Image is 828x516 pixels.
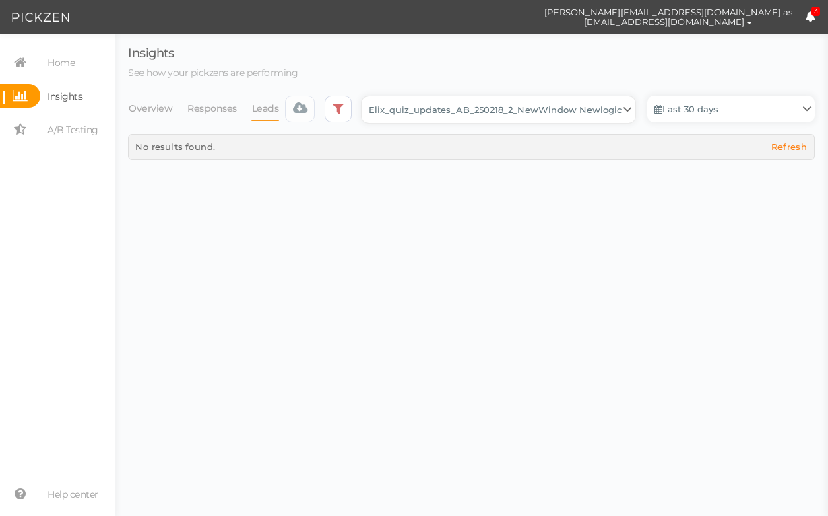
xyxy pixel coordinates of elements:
[47,119,98,141] span: A/B Testing
[187,96,238,121] a: Responses
[187,96,251,121] li: Responses
[811,7,821,17] span: 3
[47,484,98,505] span: Help center
[544,7,792,17] span: [PERSON_NAME][EMAIL_ADDRESS][DOMAIN_NAME] as
[12,9,69,26] img: Pickzen logo
[128,67,298,79] span: See how your pickzens are performing
[135,141,215,152] span: No results found.
[128,96,173,121] a: Overview
[647,96,815,122] a: Last 30 days
[251,96,280,121] a: Leads
[251,96,293,121] li: Leads
[128,96,187,121] li: Overview
[584,16,744,27] span: [EMAIL_ADDRESS][DOMAIN_NAME]
[532,1,805,33] button: [PERSON_NAME][EMAIL_ADDRESS][DOMAIN_NAME] as [EMAIL_ADDRESS][DOMAIN_NAME]
[128,46,174,61] span: Insights
[47,85,82,107] span: Insights
[771,141,807,152] span: Refresh
[508,5,532,29] img: cd8312e7a6b0c0157f3589280924bf3e
[47,52,75,73] span: Home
